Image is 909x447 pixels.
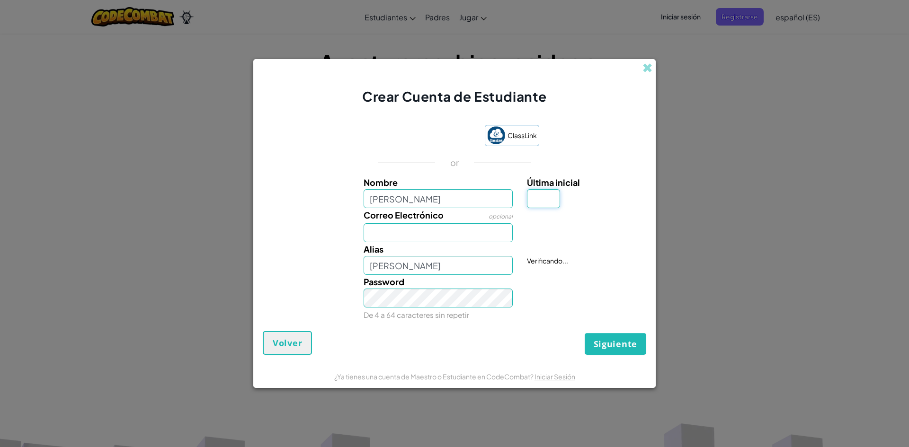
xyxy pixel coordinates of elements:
button: Siguiente [585,333,646,355]
span: Siguiente [594,338,637,350]
span: ClassLink [508,129,537,142]
iframe: Botón Iniciar sesión con Google [365,126,480,147]
small: De 4 a 64 caracteres sin repetir [364,310,469,319]
span: Password [364,276,404,287]
span: Verificando... [527,256,568,265]
span: ¿Ya tienes una cuenta de Maestro o Estudiante en CodeCombat? [334,372,535,381]
span: opcional [489,213,513,220]
a: Iniciar Sesión [535,372,575,381]
span: Alias [364,244,383,254]
button: Volver [263,331,312,355]
span: Última inicial [527,177,580,188]
span: Volver [273,337,302,349]
span: Nombre [364,177,398,188]
span: Crear Cuenta de Estudiante [362,88,547,105]
p: or [450,157,459,168]
img: classlink-logo-small.png [487,126,505,144]
span: Correo Electrónico [364,210,444,220]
